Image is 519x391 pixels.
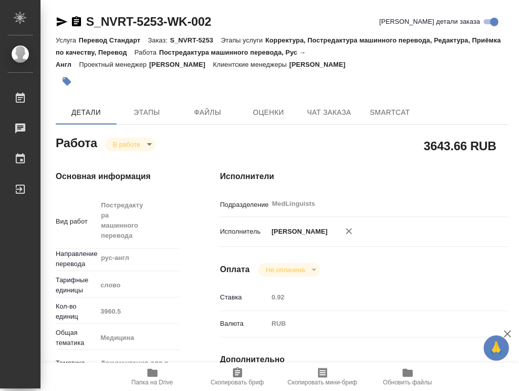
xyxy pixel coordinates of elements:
[488,337,505,359] span: 🙏
[62,106,110,119] span: Детали
[220,264,250,276] h4: Оплата
[105,138,155,151] div: В работе
[56,358,97,368] p: Тематика
[56,133,97,151] h2: Работа
[70,16,83,28] button: Скопировать ссылку
[97,355,188,372] div: Документация для рег. органов
[56,70,78,93] button: Добавить тэг
[56,36,501,56] p: Корректура, Постредактура машинного перевода, Редактура, Приёмка по качеству, Перевод
[56,275,97,295] p: Тарифные единицы
[86,15,211,28] a: S_NVRT-5253-WK-002
[183,106,232,119] span: Файлы
[56,36,78,44] p: Услуга
[365,363,450,391] button: Обновить файлы
[132,379,173,386] span: Папка на Drive
[79,61,149,68] p: Проектный менеджер
[56,301,97,322] p: Кол-во единиц
[220,354,508,366] h4: Дополнительно
[280,363,365,391] button: Скопировать мини-бриф
[123,106,171,119] span: Этапы
[56,170,179,183] h4: Основная информация
[149,61,213,68] p: [PERSON_NAME]
[484,335,509,361] button: 🙏
[268,227,328,237] p: [PERSON_NAME]
[110,140,143,149] button: В работе
[220,292,268,302] p: Ставка
[263,266,308,274] button: Не оплачена
[110,363,195,391] button: Папка на Drive
[268,290,484,305] input: Пустое поле
[148,36,170,44] p: Заказ:
[258,263,320,277] div: В работе
[195,363,280,391] button: Скопировать бриф
[379,17,480,27] span: [PERSON_NAME] детали заказа
[220,227,268,237] p: Исполнитель
[305,106,353,119] span: Чат заказа
[220,170,508,183] h4: Исполнители
[56,216,97,227] p: Вид работ
[383,379,432,386] span: Обновить файлы
[220,200,268,210] p: Подразделение
[244,106,293,119] span: Оценки
[366,106,414,119] span: SmartCat
[424,137,496,154] h2: 3643.66 RUB
[211,379,264,386] span: Скопировать бриф
[56,16,68,28] button: Скопировать ссылку для ЯМессенджера
[78,36,148,44] p: Перевод Стандарт
[56,49,306,68] p: Постредактура машинного перевода, Рус → Англ
[289,61,353,68] p: [PERSON_NAME]
[220,319,268,329] p: Валюта
[56,249,97,269] p: Направление перевода
[56,328,97,348] p: Общая тематика
[221,36,265,44] p: Этапы услуги
[268,315,484,332] div: RUB
[288,379,357,386] span: Скопировать мини-бриф
[135,49,159,56] p: Работа
[97,304,179,319] input: Пустое поле
[97,329,188,346] div: Медицина
[213,61,290,68] p: Клиентские менеджеры
[170,36,221,44] p: S_NVRT-5253
[97,277,188,294] div: слово
[338,220,360,242] button: Удалить исполнителя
